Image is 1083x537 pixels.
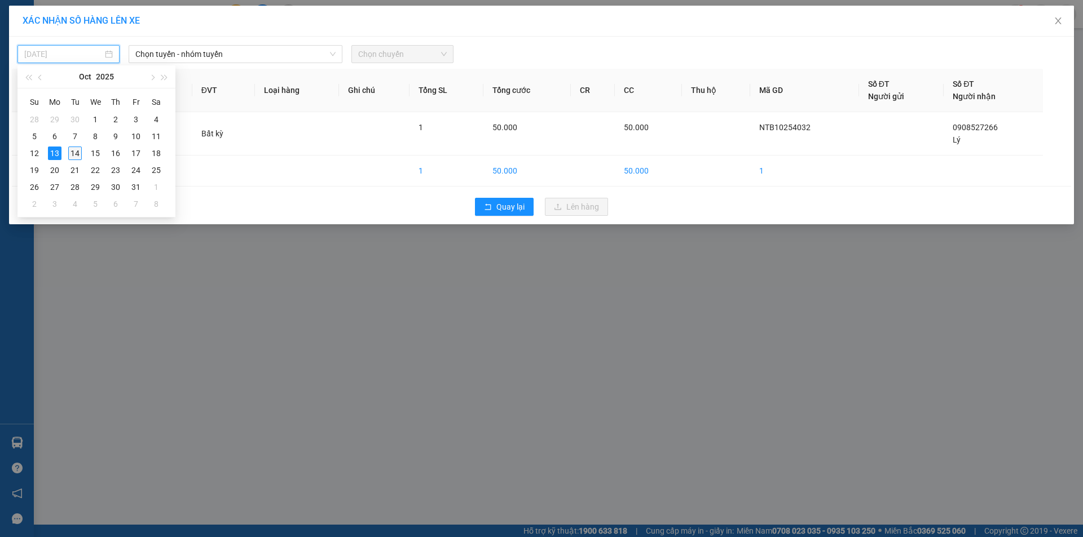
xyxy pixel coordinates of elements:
span: 50.000 [492,123,517,132]
td: 2025-09-29 [45,111,65,128]
td: 50.000 [615,156,682,187]
div: 3 [48,197,61,211]
td: 50.000 [483,156,571,187]
button: rollbackQuay lại [475,198,534,216]
div: 12 [28,147,41,160]
td: 2025-10-25 [146,162,166,179]
td: 2025-11-01 [146,179,166,196]
td: 2025-10-18 [146,145,166,162]
th: Fr [126,93,146,111]
div: 25 [149,163,163,177]
th: Thu hộ [682,69,750,112]
div: 2 [28,197,41,211]
div: 5 [28,130,41,143]
td: 1 [410,156,483,187]
span: Số ĐT [868,79,890,88]
th: We [85,93,105,111]
div: 10 [129,130,143,143]
td: 2025-10-02 [105,111,126,128]
th: Ghi chú [339,69,410,112]
th: Th [105,93,126,111]
span: Người nhận [953,92,996,101]
th: Mã GD [750,69,859,112]
div: 7 [68,130,82,143]
td: 2025-11-08 [146,196,166,212]
span: 0908527266 [953,123,998,132]
div: 5 [89,197,102,211]
div: 31 [129,180,143,194]
td: 2025-10-15 [85,145,105,162]
span: Người gửi [868,92,904,101]
td: 2025-10-08 [85,128,105,145]
button: 2025 [96,65,114,88]
td: 2025-09-30 [65,111,85,128]
div: 7 [129,197,143,211]
div: 24 [129,163,143,177]
td: 2025-10-21 [65,162,85,179]
td: 2025-10-26 [24,179,45,196]
td: 2025-10-10 [126,128,146,145]
td: 2025-10-12 [24,145,45,162]
div: 27 [48,180,61,194]
td: 2025-11-07 [126,196,146,212]
div: 14 [68,147,82,160]
td: 2025-09-28 [24,111,45,128]
div: 2 [109,113,122,126]
td: 2025-10-22 [85,162,105,179]
td: 1 [12,112,63,156]
td: Bất kỳ [192,112,255,156]
div: 22 [89,163,102,177]
td: 2025-10-27 [45,179,65,196]
div: 13 [48,147,61,160]
td: 2025-10-24 [126,162,146,179]
div: 4 [149,113,163,126]
div: 11 [149,130,163,143]
th: Su [24,93,45,111]
td: 2025-10-01 [85,111,105,128]
td: 1 [750,156,859,187]
div: 15 [89,147,102,160]
span: 1 [419,123,423,132]
div: 29 [48,113,61,126]
button: Close [1042,6,1074,37]
th: Sa [146,93,166,111]
td: 2025-11-05 [85,196,105,212]
div: 1 [149,180,163,194]
th: Tổng cước [483,69,571,112]
td: 2025-10-20 [45,162,65,179]
div: 6 [109,197,122,211]
button: Oct [79,65,91,88]
td: 2025-10-17 [126,145,146,162]
div: 23 [109,163,122,177]
th: Tổng SL [410,69,483,112]
span: Lý [953,135,961,144]
span: close [1054,16,1063,25]
td: 2025-10-19 [24,162,45,179]
td: 2025-11-03 [45,196,65,212]
td: 2025-10-29 [85,179,105,196]
td: 2025-10-13 [45,145,65,162]
span: Chọn chuyến [358,46,447,63]
td: 2025-10-03 [126,111,146,128]
th: STT [12,69,63,112]
span: Chọn tuyến - nhóm tuyến [135,46,336,63]
td: 2025-10-31 [126,179,146,196]
div: 8 [149,197,163,211]
div: 9 [109,130,122,143]
div: 3 [129,113,143,126]
button: uploadLên hàng [545,198,608,216]
td: 2025-11-06 [105,196,126,212]
div: 28 [68,180,82,194]
div: 8 [89,130,102,143]
td: 2025-10-09 [105,128,126,145]
div: 16 [109,147,122,160]
td: 2025-10-30 [105,179,126,196]
th: Tu [65,93,85,111]
th: Loại hàng [255,69,339,112]
div: 19 [28,163,41,177]
span: NTB10254032 [759,123,811,132]
td: 2025-10-14 [65,145,85,162]
div: 21 [68,163,82,177]
div: 1 [89,113,102,126]
span: XÁC NHẬN SỐ HÀNG LÊN XE [23,15,140,26]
